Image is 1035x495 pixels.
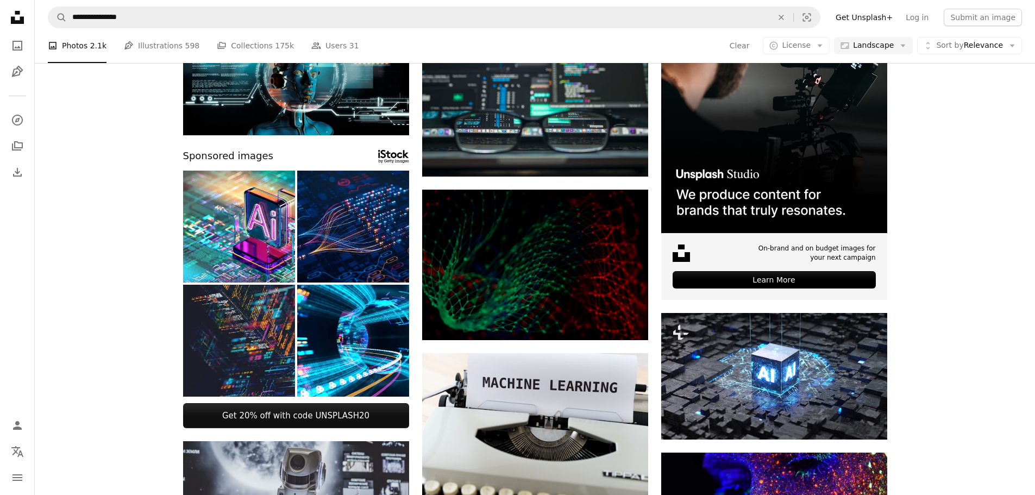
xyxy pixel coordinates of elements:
span: 31 [349,40,359,52]
img: Digital abstract CPU. AI - Artificial Intelligence and machine learning concept [183,171,295,283]
img: closeup photo of eyeglasses [422,7,648,177]
div: Learn More [673,271,876,289]
a: Futuristic robot in front of screens with data information . Artificial intelligence and computin... [183,66,409,76]
span: 175k [275,40,294,52]
a: Users 31 [311,28,359,63]
span: 598 [185,40,200,52]
a: closeup photo of eyeglasses [422,86,648,96]
img: Futuristic robot in front of screens with data information . Artificial intelligence and computin... [183,7,409,135]
a: Illustrations [7,61,28,83]
a: AI, Artificial Intelligence concept,3d rendering,conceptual image. [661,371,887,381]
form: Find visuals sitewide [48,7,820,28]
a: Download History [7,161,28,183]
button: Clear [729,37,750,54]
button: Search Unsplash [48,7,67,28]
a: Get 20% off with code UNSPLASH20 [183,403,409,428]
span: On-brand and on budget images for your next campaign [751,244,876,262]
button: Language [7,441,28,462]
button: Menu [7,467,28,488]
a: Home — Unsplash [7,7,28,30]
a: Get Unsplash+ [829,9,899,26]
a: Collections [7,135,28,157]
img: file-1631678316303-ed18b8b5cb9cimage [673,245,690,262]
a: green and red light wallpaper [422,260,648,270]
button: License [763,37,830,54]
button: Submit an image [944,9,1022,26]
a: On-brand and on budget images for your next campaignLearn More [661,7,887,300]
span: Sort by [936,41,963,49]
a: Photos [7,35,28,57]
a: Log in / Sign up [7,415,28,436]
button: Visual search [794,7,820,28]
span: Sponsored images [183,148,273,164]
span: License [782,41,811,49]
img: AI powers big data analysis and automation workflows, showcasing neural networks and data streams... [297,171,409,283]
a: Collections 175k [217,28,294,63]
a: Log in [899,9,935,26]
a: a close up of a typewriter with a paper reading machine learning [422,423,648,433]
img: Digital data tunnel. Information flow [297,285,409,397]
img: green and red light wallpaper [422,190,648,340]
a: Illustrations 598 [124,28,199,63]
img: AI - Artificial Intelligence - concept CPU quantum computing. Digital transformation and big data [183,285,295,397]
img: file-1715652217532-464736461acbimage [661,7,887,233]
span: Landscape [853,40,894,51]
button: Clear [769,7,793,28]
button: Sort byRelevance [917,37,1022,54]
button: Landscape [834,37,913,54]
img: AI, Artificial Intelligence concept,3d rendering,conceptual image. [661,313,887,440]
a: Explore [7,109,28,131]
span: Relevance [936,40,1003,51]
